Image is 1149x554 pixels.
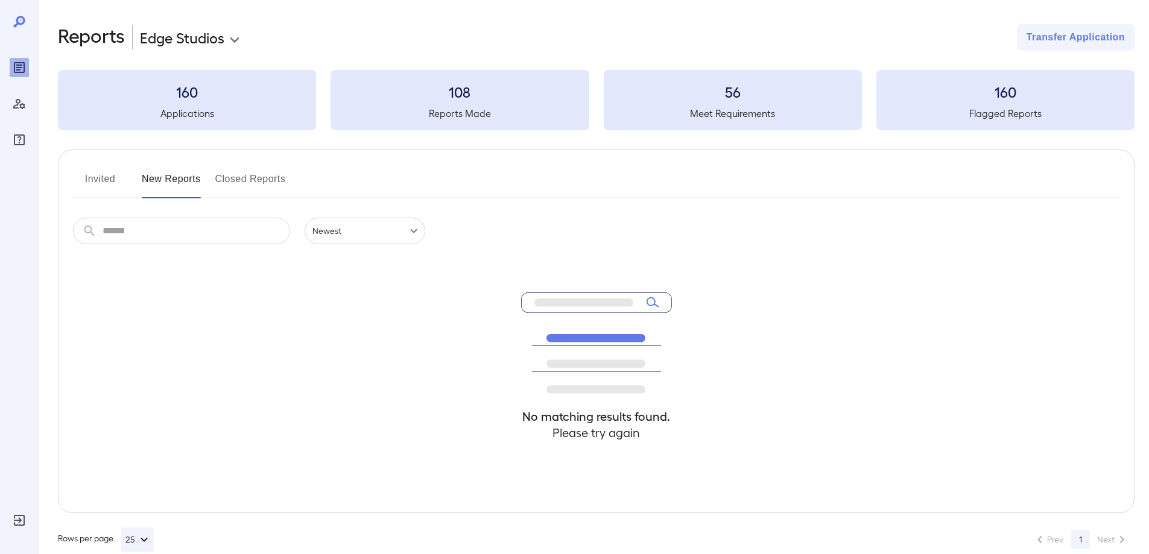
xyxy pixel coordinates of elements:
button: page 1 [1071,530,1090,549]
button: Closed Reports [215,169,286,198]
p: Edge Studios [140,28,224,47]
h5: Reports Made [331,106,589,121]
div: Manage Users [10,94,29,113]
summary: 160Applications108Reports Made56Meet Requirements160Flagged Reports [58,70,1135,130]
div: Log Out [10,511,29,530]
h5: Applications [58,106,316,121]
h4: Please try again [521,424,672,441]
div: Rows per page [58,527,154,552]
h3: 108 [331,82,589,101]
h4: No matching results found. [521,408,672,424]
div: Newest [305,218,425,244]
nav: pagination navigation [1027,530,1135,549]
button: Invited [73,169,127,198]
h3: 160 [876,82,1135,101]
button: New Reports [142,169,201,198]
h3: 160 [58,82,316,101]
button: 25 [121,527,154,552]
h2: Reports [58,24,125,51]
h3: 56 [604,82,862,101]
button: Transfer Application [1017,24,1135,51]
h5: Flagged Reports [876,106,1135,121]
div: Reports [10,58,29,77]
h5: Meet Requirements [604,106,862,121]
div: FAQ [10,130,29,150]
